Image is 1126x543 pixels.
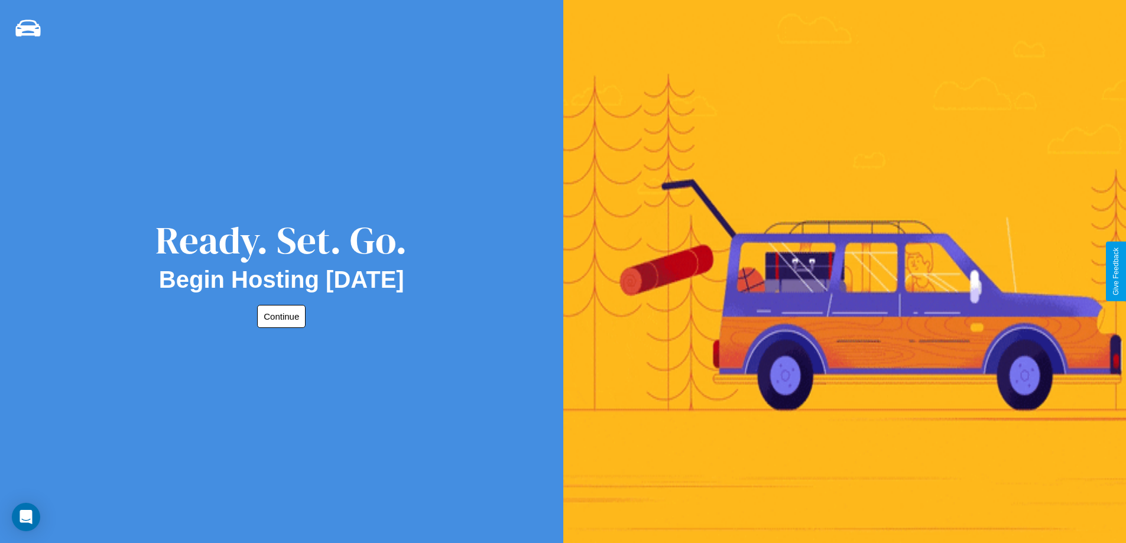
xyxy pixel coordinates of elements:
h2: Begin Hosting [DATE] [159,266,404,293]
div: Open Intercom Messenger [12,503,40,531]
div: Ready. Set. Go. [155,214,407,266]
div: Give Feedback [1112,248,1120,295]
button: Continue [257,305,306,328]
